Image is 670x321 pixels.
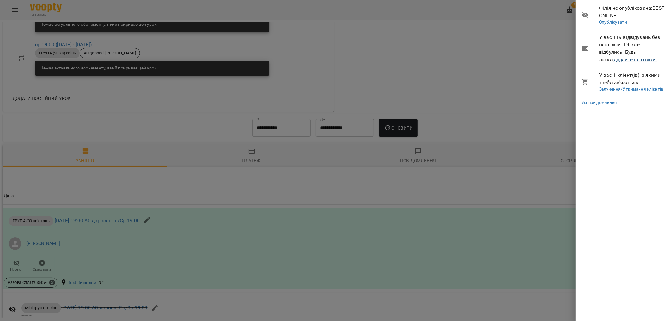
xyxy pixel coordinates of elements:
a: додайте платіжки! [614,57,657,63]
a: Усі повідомлення [581,99,617,106]
span: Філія не опублікована : BEST ONLINE [599,4,665,19]
a: Опублікувати [599,19,627,25]
a: Залучення/Утримання клієнтів [599,86,663,91]
span: У вас 119 відвідувань без платіжки. 19 вже відбулись. Будь ласка, [599,34,665,63]
span: У вас 1 клієнт(ів), з якими треба зв'язатися! [599,71,665,86]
